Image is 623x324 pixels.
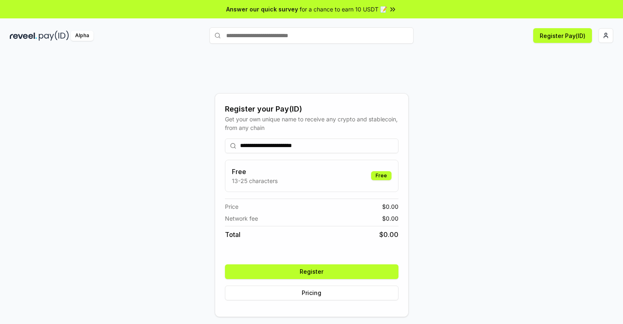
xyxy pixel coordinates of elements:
[232,167,278,177] h3: Free
[225,115,398,132] div: Get your own unique name to receive any crypto and stablecoin, from any chain
[10,31,37,41] img: reveel_dark
[533,28,592,43] button: Register Pay(ID)
[225,286,398,300] button: Pricing
[225,202,238,211] span: Price
[71,31,93,41] div: Alpha
[225,264,398,279] button: Register
[382,202,398,211] span: $ 0.00
[225,214,258,223] span: Network fee
[226,5,298,13] span: Answer our quick survey
[225,103,398,115] div: Register your Pay(ID)
[232,177,278,185] p: 13-25 characters
[371,171,392,180] div: Free
[379,230,398,239] span: $ 0.00
[225,230,240,239] span: Total
[39,31,69,41] img: pay_id
[382,214,398,223] span: $ 0.00
[300,5,387,13] span: for a chance to earn 10 USDT 📝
